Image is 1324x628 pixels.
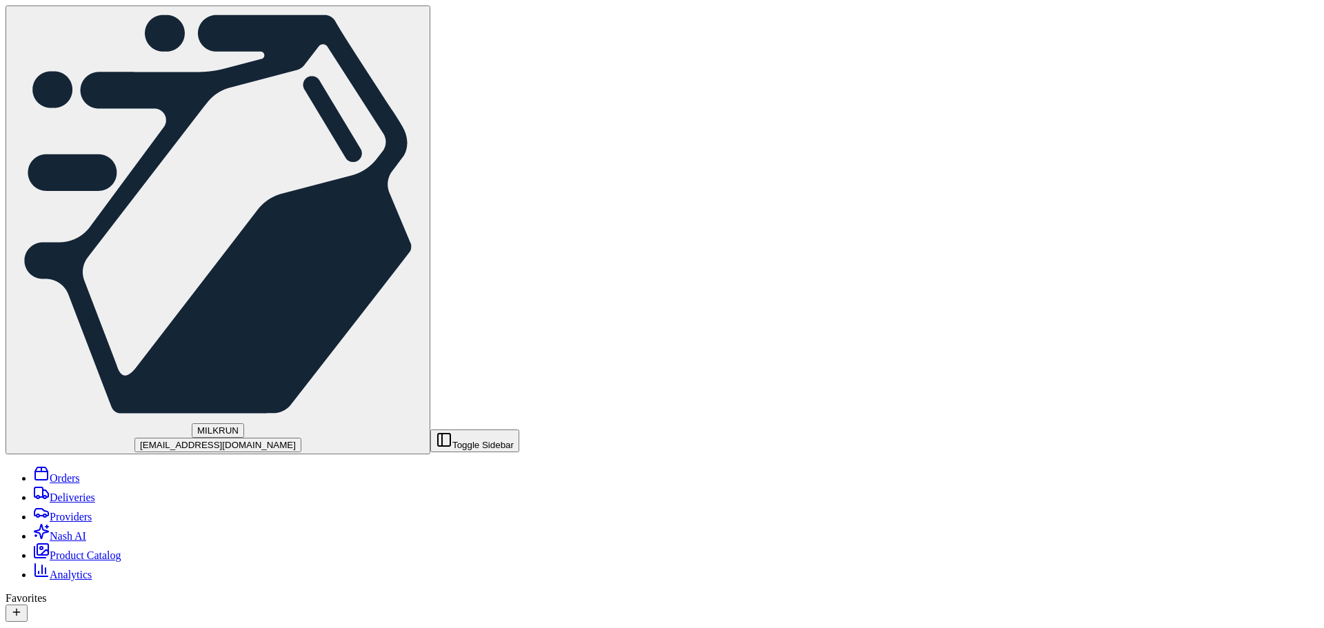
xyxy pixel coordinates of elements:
a: Product Catalog [33,549,121,561]
a: Providers [33,511,92,523]
img: MILKRUN [11,8,425,421]
span: MILKRUN [197,425,239,436]
button: MILKRUN [192,423,244,438]
span: Toggle Sidebar [452,440,514,450]
span: Product Catalog [50,549,121,561]
a: Orders [33,472,80,484]
button: Toggle Sidebar [430,429,519,452]
a: Analytics [33,569,92,580]
button: MILKRUNMILKRUN[EMAIL_ADDRESS][DOMAIN_NAME] [6,6,430,454]
span: Providers [50,511,92,523]
span: [EMAIL_ADDRESS][DOMAIN_NAME] [140,440,296,450]
div: Favorites [6,592,1318,605]
span: Orders [50,472,80,484]
span: Deliveries [50,492,95,503]
button: [EMAIL_ADDRESS][DOMAIN_NAME] [134,438,301,452]
a: Nash AI [33,530,86,542]
span: Nash AI [50,530,86,542]
a: Deliveries [33,492,95,503]
span: Analytics [50,569,92,580]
